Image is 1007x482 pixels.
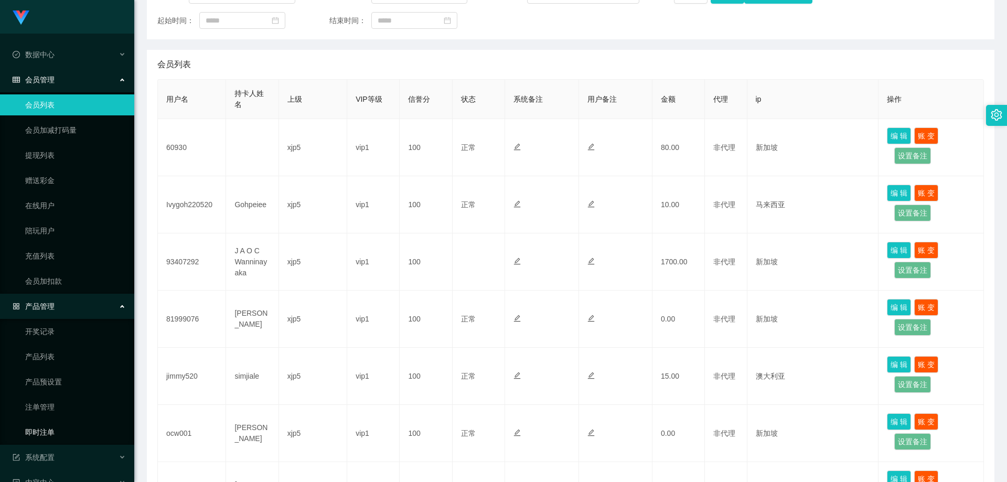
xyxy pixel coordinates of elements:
[587,372,595,379] i: 图标: edit
[652,291,705,348] td: 0.00
[713,372,735,380] span: 非代理
[25,422,126,443] a: 即时注单
[400,348,452,405] td: 100
[887,127,911,144] button: 编 辑
[513,315,521,322] i: 图标: edit
[158,176,226,233] td: Ivygoh220520
[166,95,188,103] span: 用户名
[587,429,595,436] i: 图标: edit
[914,413,938,430] button: 账 变
[13,76,55,84] span: 会员管理
[991,109,1002,121] i: 图标: setting
[25,120,126,141] a: 会员加减打码量
[587,315,595,322] i: 图标: edit
[513,143,521,151] i: 图标: edit
[287,95,302,103] span: 上级
[279,176,347,233] td: xjp5
[652,233,705,291] td: 1700.00
[157,58,191,71] span: 会员列表
[747,176,879,233] td: 马来西亚
[226,176,278,233] td: Gohpeiee
[347,119,400,176] td: vip1
[513,372,521,379] i: 图标: edit
[713,315,735,323] span: 非代理
[887,185,911,201] button: 编 辑
[25,321,126,342] a: 开奖记录
[747,405,879,462] td: 新加坡
[887,242,911,259] button: 编 辑
[894,376,931,393] button: 设置备注
[347,291,400,348] td: vip1
[226,233,278,291] td: J A O C Wanninayaka
[747,348,879,405] td: 澳大利亚
[13,454,20,461] i: 图标: form
[158,348,226,405] td: jimmy520
[756,95,762,103] span: ip
[894,147,931,164] button: 设置备注
[279,348,347,405] td: xjp5
[279,405,347,462] td: xjp5
[329,15,371,26] span: 结束时间：
[13,303,20,310] i: 图标: appstore-o
[157,15,199,26] span: 起始时间：
[400,119,452,176] td: 100
[356,95,382,103] span: VIP等级
[894,262,931,279] button: 设置备注
[587,95,617,103] span: 用户备注
[713,143,735,152] span: 非代理
[13,51,20,58] i: 图标: check-circle-o
[158,291,226,348] td: 81999076
[587,258,595,265] i: 图标: edit
[914,127,938,144] button: 账 变
[894,205,931,221] button: 设置备注
[461,95,476,103] span: 状态
[887,299,911,316] button: 编 辑
[444,17,451,24] i: 图标: calendar
[713,258,735,266] span: 非代理
[894,319,931,336] button: 设置备注
[713,95,728,103] span: 代理
[461,200,476,209] span: 正常
[226,291,278,348] td: [PERSON_NAME]
[513,258,521,265] i: 图标: edit
[25,195,126,216] a: 在线用户
[158,405,226,462] td: ocw001
[587,200,595,208] i: 图标: edit
[887,95,902,103] span: 操作
[226,348,278,405] td: simjiale
[914,299,938,316] button: 账 变
[25,271,126,292] a: 会员加扣款
[226,405,278,462] td: [PERSON_NAME]
[13,50,55,59] span: 数据中心
[279,233,347,291] td: xjp5
[652,176,705,233] td: 10.00
[513,429,521,436] i: 图标: edit
[234,89,264,109] span: 持卡人姓名
[461,315,476,323] span: 正常
[661,95,676,103] span: 金额
[400,176,452,233] td: 100
[713,200,735,209] span: 非代理
[461,372,476,380] span: 正常
[887,413,911,430] button: 编 辑
[158,119,226,176] td: 60930
[513,200,521,208] i: 图标: edit
[347,348,400,405] td: vip1
[400,291,452,348] td: 100
[747,233,879,291] td: 新加坡
[652,119,705,176] td: 80.00
[747,291,879,348] td: 新加坡
[513,95,543,103] span: 系统备注
[914,185,938,201] button: 账 变
[887,356,911,373] button: 编 辑
[400,405,452,462] td: 100
[914,356,938,373] button: 账 变
[272,17,279,24] i: 图标: calendar
[652,348,705,405] td: 15.00
[25,346,126,367] a: 产品列表
[587,143,595,151] i: 图标: edit
[408,95,430,103] span: 信誉分
[461,429,476,437] span: 正常
[279,291,347,348] td: xjp5
[652,405,705,462] td: 0.00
